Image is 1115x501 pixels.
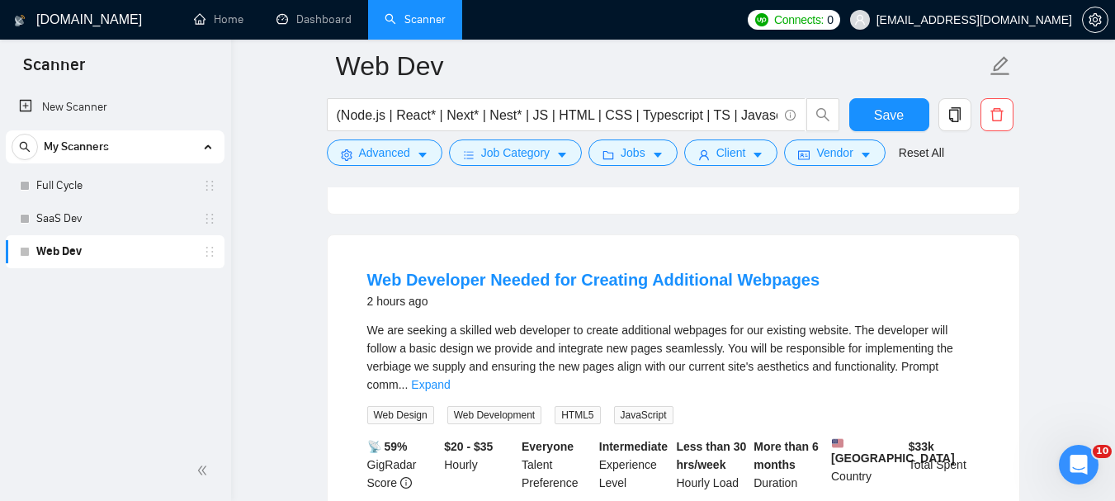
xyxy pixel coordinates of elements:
span: user [698,149,710,161]
span: Web Design [367,406,434,424]
button: delete [980,98,1013,131]
b: 📡 59% [367,440,408,453]
span: bars [463,149,475,161]
span: setting [341,149,352,161]
img: logo [14,7,26,34]
span: holder [203,179,216,192]
a: Web Dev [36,235,193,268]
button: userClientcaret-down [684,139,778,166]
span: HTML5 [555,406,600,424]
span: Web Development [447,406,542,424]
div: Hourly [441,437,518,492]
div: GigRadar Score [364,437,442,492]
button: barsJob Categorycaret-down [449,139,582,166]
span: search [12,141,37,153]
span: Scanner [10,53,98,87]
a: setting [1082,13,1108,26]
span: JavaScript [614,406,673,424]
div: Talent Preference [518,437,596,492]
a: Full Cycle [36,169,193,202]
button: setting [1082,7,1108,33]
span: search [807,107,839,122]
b: Less than 30 hrs/week [677,440,747,471]
span: Vendor [816,144,853,162]
img: 🇺🇸 [832,437,843,449]
input: Search Freelance Jobs... [337,105,777,125]
button: settingAdvancedcaret-down [327,139,442,166]
button: Save [849,98,929,131]
b: $20 - $35 [444,440,493,453]
div: Hourly Load [673,437,751,492]
iframe: Intercom live chat [1059,445,1098,484]
div: Country [828,437,905,492]
a: New Scanner [19,91,211,124]
span: caret-down [752,149,763,161]
span: folder [602,149,614,161]
span: ... [399,378,409,391]
li: My Scanners [6,130,224,268]
b: More than 6 months [754,440,819,471]
a: Expand [411,378,450,391]
span: My Scanners [44,130,109,163]
span: Client [716,144,746,162]
span: delete [981,107,1013,122]
span: caret-down [652,149,664,161]
span: holder [203,212,216,225]
div: Total Spent [905,437,983,492]
button: search [12,134,38,160]
span: double-left [196,462,213,479]
div: We are seeking a skilled web developer to create additional webpages for our existing website. Th... [367,321,980,394]
button: search [806,98,839,131]
span: Advanced [359,144,410,162]
li: New Scanner [6,91,224,124]
div: 2 hours ago [367,291,820,311]
span: setting [1083,13,1108,26]
span: info-circle [785,110,796,121]
span: Job Category [481,144,550,162]
a: dashboardDashboard [276,12,352,26]
b: [GEOGRAPHIC_DATA] [831,437,955,465]
a: Reset All [899,144,944,162]
span: holder [203,245,216,258]
span: Connects: [774,11,824,29]
span: 0 [827,11,834,29]
button: copy [938,98,971,131]
a: SaaS Dev [36,202,193,235]
div: Experience Level [596,437,673,492]
span: We are seeking a skilled web developer to create additional webpages for our existing website. Th... [367,324,953,391]
button: idcardVendorcaret-down [784,139,885,166]
span: caret-down [556,149,568,161]
span: user [854,14,866,26]
span: caret-down [417,149,428,161]
img: upwork-logo.png [755,13,768,26]
span: caret-down [860,149,872,161]
b: Everyone [522,440,574,453]
div: Duration [750,437,828,492]
span: edit [990,55,1011,77]
span: Jobs [621,144,645,162]
a: Web Developer Needed for Creating Additional Webpages [367,271,820,289]
b: $ 33k [909,440,934,453]
span: Save [874,105,904,125]
span: info-circle [400,477,412,489]
input: Scanner name... [336,45,986,87]
a: searchScanner [385,12,446,26]
span: 10 [1093,445,1112,458]
a: homeHome [194,12,243,26]
button: folderJobscaret-down [588,139,678,166]
span: copy [939,107,971,122]
span: idcard [798,149,810,161]
b: Intermediate [599,440,668,453]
